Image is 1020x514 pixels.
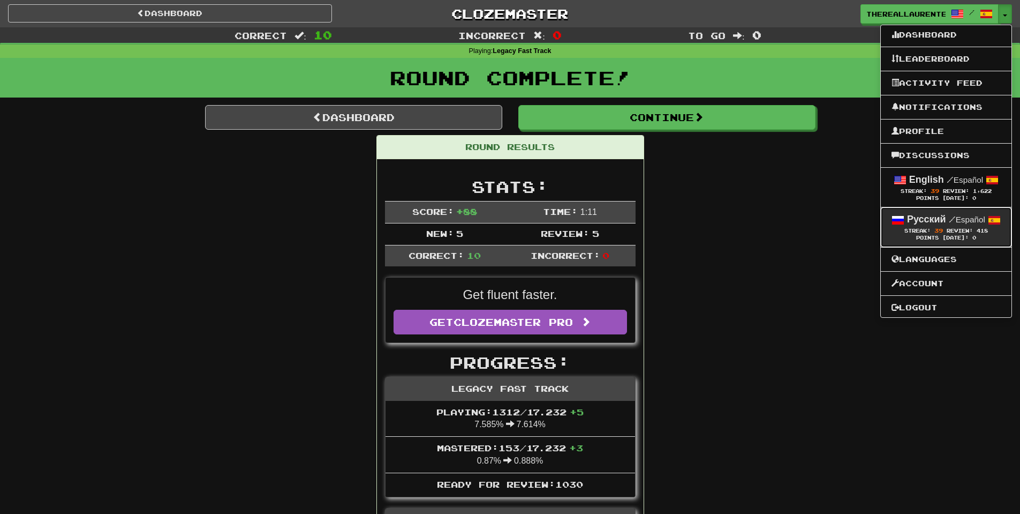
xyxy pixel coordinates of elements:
span: Playing: 1312 / 17.232 [436,407,584,417]
span: Review: [943,188,969,194]
span: Incorrect [458,30,526,41]
span: 10 [314,28,332,41]
span: 5 [456,228,463,239]
span: / [949,214,956,224]
span: New: [426,228,454,239]
span: 39 [931,188,939,194]
a: Logout [881,301,1011,315]
span: : [294,31,306,40]
a: Languages [881,252,1011,266]
span: thereallaurente [866,9,946,19]
span: Review: [541,228,590,239]
span: 10 [467,250,481,260]
div: Points [DATE]: 0 [891,235,1001,242]
a: Activity Feed [881,76,1011,90]
a: GetClozemaster Pro [394,310,627,334]
a: Leaderboard [881,52,1011,66]
strong: Legacy Fast Track [493,47,551,55]
a: Profile [881,124,1011,138]
span: 0 [752,28,761,41]
div: Points [DATE]: 0 [891,195,1001,202]
span: + 3 [569,443,583,453]
span: Time: [543,206,578,217]
h1: Round Complete! [4,67,1016,88]
span: 0 [602,250,609,260]
span: / [969,9,974,16]
p: Get fluent faster. [394,286,627,304]
span: Streak: [904,228,931,234]
strong: Русский [907,214,946,225]
span: Correct: [409,250,464,260]
small: Español [949,215,985,224]
div: Round Results [377,136,644,159]
button: Continue [518,105,815,130]
h2: Progress: [385,354,636,371]
li: 7.585% 7.614% [386,401,635,437]
span: : [733,31,745,40]
a: Русский /Español Streak: 39 Review: 418 Points [DATE]: 0 [881,207,1011,247]
span: Clozemaster Pro [454,316,573,328]
span: 0 [553,28,562,41]
a: Clozemaster [348,4,672,23]
span: + 88 [456,206,477,217]
span: Review: [947,228,973,234]
span: Ready for Review: 1030 [437,479,583,489]
a: Dashboard [205,105,502,130]
span: + 5 [570,407,584,417]
span: : [533,31,545,40]
small: Español [947,175,983,184]
strong: English [909,174,944,185]
span: 5 [592,228,599,239]
span: To go [688,30,726,41]
li: 0.87% 0.888% [386,436,635,473]
a: thereallaurente / [860,4,999,24]
div: Legacy Fast Track [386,377,635,401]
span: Score: [412,206,454,217]
span: 39 [934,227,943,234]
span: Mastered: 153 / 17.232 [437,443,583,453]
a: Dashboard [881,28,1011,42]
a: Discussions [881,148,1011,162]
a: Notifications [881,100,1011,114]
span: Correct [235,30,287,41]
span: 418 [977,228,988,234]
span: / [947,175,954,184]
a: English /Español Streak: 39 Review: 1,622 Points [DATE]: 0 [881,168,1011,207]
a: Account [881,277,1011,290]
span: 1 : 11 [580,207,597,217]
span: Incorrect: [531,250,600,260]
span: Streak: [901,188,927,194]
h2: Stats: [385,178,636,196]
span: 1,622 [973,188,992,194]
a: Dashboard [8,4,332,23]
